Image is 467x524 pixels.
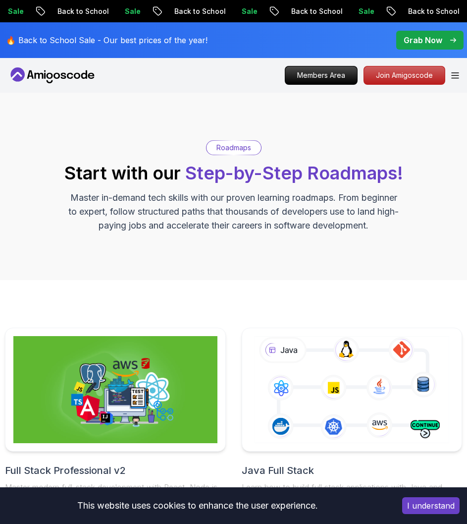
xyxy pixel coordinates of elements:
[13,336,217,443] img: Full Stack Professional v2
[451,72,459,79] button: Open Menu
[6,34,208,46] p: 🔥 Back to School Sale - Our best prices of the year!
[234,6,265,16] p: Sale
[364,66,445,84] p: Join Amigoscode
[185,162,403,184] span: Step-by-Step Roadmaps!
[216,143,251,153] p: Roadmaps
[7,495,387,517] div: This website uses cookies to enhance the user experience.
[67,191,400,233] p: Master in-demand tech skills with our proven learning roadmaps. From beginner to expert, follow s...
[5,481,226,517] p: Master modern full-stack development with React, Node.js, TypeScript, and cloud deployment. Build...
[402,497,460,514] button: Accept cookies
[166,6,234,16] p: Back to School
[117,6,149,16] p: Sale
[50,6,117,16] p: Back to School
[285,66,357,84] p: Members Area
[351,6,382,16] p: Sale
[64,163,403,183] h2: Start with our
[242,481,463,505] p: Learn how to build full stack applications with Java and Spring Boot
[5,464,226,477] h2: Full Stack Professional v2
[242,464,463,477] h2: Java Full Stack
[283,6,351,16] p: Back to School
[242,328,463,521] a: Java Full StackLearn how to build full stack applications with Java and Spring Boot29 Courses4 Bu...
[404,34,442,46] p: Grab Now
[285,66,358,85] a: Members Area
[363,66,445,85] a: Join Amigoscode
